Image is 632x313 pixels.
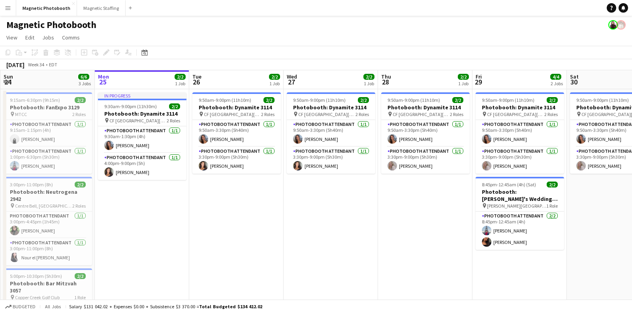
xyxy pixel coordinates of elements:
[6,34,17,41] span: View
[75,97,86,103] span: 2/2
[98,92,186,99] div: In progress
[4,280,92,294] h3: Photobooth: Bar Mitzvah 3057
[569,77,579,86] span: 30
[69,304,262,309] div: Salary $131 042.02 + Expenses $0.00 + Subsistence $3 370.00 =
[4,212,92,238] app-card-role: Photobooth Attendant1/13:00pm-4:45pm (1h45m)[PERSON_NAME]
[381,73,391,80] span: Thu
[474,77,482,86] span: 29
[487,111,544,117] span: CF [GEOGRAPHIC_DATA][PERSON_NAME]
[98,126,186,153] app-card-role: Photobooth Attendant1/19:30am-1:30pm (4h)[PERSON_NAME]
[98,153,186,180] app-card-role: Photobooth Attendant1/14:00pm-9:00pm (5h)[PERSON_NAME]
[62,34,80,41] span: Comms
[4,302,37,311] button: Budgeted
[10,182,53,187] span: 3:00pm-11:00pm (8h)
[287,120,375,147] app-card-role: Photobooth Attendant1/19:50am-3:30pm (5h40m)[PERSON_NAME]
[49,62,57,67] div: EDT
[476,92,564,174] div: 9:50am-9:00pm (11h10m)2/2Photobooth: Dynamite 3114 CF [GEOGRAPHIC_DATA][PERSON_NAME]2 RolesPhotob...
[476,73,482,80] span: Fri
[2,77,13,86] span: 24
[482,97,534,103] span: 9:50am-9:00pm (11h10m)
[458,81,468,86] div: 1 Job
[4,177,92,265] div: 3:00pm-11:00pm (8h)2/2Photobooth: Neutrogena 2942 Centre Bell, [GEOGRAPHIC_DATA]2 RolesPhotobooth...
[10,273,62,279] span: 5:00pm-10:30pm (5h30m)
[59,32,83,43] a: Comms
[547,182,558,187] span: 2/2
[381,92,470,174] app-job-card: 9:50am-9:00pm (11h10m)2/2Photobooth: Dynamite 3114 CF [GEOGRAPHIC_DATA][PERSON_NAME]2 RolesPhotob...
[381,147,470,174] app-card-role: Photobooth Attendant1/13:30pm-9:00pm (5h30m)[PERSON_NAME]
[363,74,374,80] span: 2/2
[97,77,109,86] span: 25
[39,32,57,43] a: Jobs
[550,74,561,80] span: 4/4
[293,97,346,103] span: 9:50am-9:00pm (11h10m)
[75,182,86,187] span: 2/2
[287,147,375,174] app-card-role: Photobooth Attendant1/13:30pm-9:00pm (5h30m)[PERSON_NAME]
[380,77,391,86] span: 28
[547,97,558,103] span: 2/2
[13,304,36,309] span: Budgeted
[98,110,186,117] h3: Photobooth: Dynamite 3114
[546,203,558,209] span: 1 Role
[4,147,92,174] app-card-role: Photobooth Attendant1/11:00pm-6:30pm (5h30m)[PERSON_NAME]
[175,74,186,80] span: 2/2
[476,104,564,111] h3: Photobooth: Dynamite 3114
[476,120,564,147] app-card-role: Photobooth Attendant1/19:50am-3:30pm (5h40m)[PERSON_NAME]
[74,294,86,300] span: 1 Role
[192,147,281,174] app-card-role: Photobooth Attendant1/13:30pm-9:00pm (5h30m)[PERSON_NAME]
[450,111,463,117] span: 2 Roles
[476,177,564,250] app-job-card: 8:45pm-12:45am (4h) (Sat)2/2Photobooth: [PERSON_NAME]'s Wedding (3134) [PERSON_NAME][GEOGRAPHIC_D...
[169,103,180,109] span: 2/2
[98,73,109,80] span: Mon
[476,147,564,174] app-card-role: Photobooth Attendant1/13:30pm-9:00pm (5h30m)[PERSON_NAME]
[261,111,275,117] span: 2 Roles
[199,97,251,103] span: 9:50am-9:00pm (11h10m)
[77,0,126,16] button: Magnetic Staffing
[476,212,564,250] app-card-role: Photobooth Attendant2/28:45pm-12:45am (4h)[PERSON_NAME][PERSON_NAME]
[269,81,280,86] div: 1 Job
[72,111,86,117] span: 2 Roles
[3,32,21,43] a: View
[75,273,86,279] span: 2/2
[104,103,157,109] span: 9:30am-9:00pm (11h30m)
[263,97,275,103] span: 2/2
[26,62,46,67] span: Week 34
[381,104,470,111] h3: Photobooth: Dynamite 3114
[358,97,369,103] span: 2/2
[287,73,297,80] span: Wed
[109,118,167,124] span: CF [GEOGRAPHIC_DATA][PERSON_NAME]
[192,120,281,147] app-card-role: Photobooth Attendant1/19:50am-3:30pm (5h40m)[PERSON_NAME]
[458,74,469,80] span: 2/2
[381,120,470,147] app-card-role: Photobooth Attendant1/19:50am-3:30pm (5h40m)[PERSON_NAME]
[482,182,536,187] span: 8:45pm-12:45am (4h) (Sat)
[364,81,374,86] div: 1 Job
[6,19,96,31] h1: Magnetic Photobooth
[192,73,201,80] span: Tue
[192,104,281,111] h3: Photobooth: Dynamite 3114
[25,34,34,41] span: Edit
[452,97,463,103] span: 2/2
[199,304,262,309] span: Total Budgeted $134 412.02
[78,74,89,80] span: 6/6
[287,92,375,174] app-job-card: 9:50am-9:00pm (11h10m)2/2Photobooth: Dynamite 3114 CF [GEOGRAPHIC_DATA][PERSON_NAME]2 RolesPhotob...
[616,20,626,30] app-user-avatar: Kara & Monika
[387,97,440,103] span: 9:50am-9:00pm (11h10m)
[287,104,375,111] h3: Photobooth: Dynamite 3114
[22,32,38,43] a: Edit
[476,188,564,202] h3: Photobooth: [PERSON_NAME]'s Wedding (3134)
[10,97,60,103] span: 9:15am-6:30pm (9h15m)
[98,92,186,180] app-job-card: In progress9:30am-9:00pm (11h30m)2/2Photobooth: Dynamite 3114 CF [GEOGRAPHIC_DATA][PERSON_NAME]2 ...
[6,61,24,69] div: [DATE]
[4,73,13,80] span: Sun
[570,73,579,80] span: Sat
[192,92,281,174] app-job-card: 9:50am-9:00pm (11h10m)2/2Photobooth: Dynamite 3114 CF [GEOGRAPHIC_DATA][PERSON_NAME]2 RolesPhotob...
[191,77,201,86] span: 26
[15,111,27,117] span: MTCC
[487,203,546,209] span: [PERSON_NAME][GEOGRAPHIC_DATA]
[15,294,60,300] span: Copper Creek Golf Club
[16,0,77,16] button: Magnetic Photobooth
